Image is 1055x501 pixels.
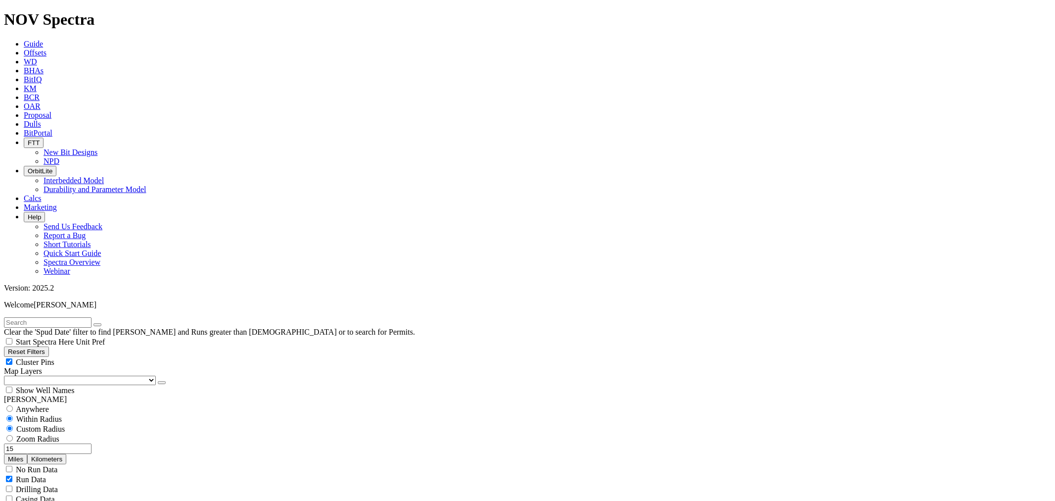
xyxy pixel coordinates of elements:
a: OAR [24,102,41,110]
span: Within Radius [16,415,62,423]
button: Kilometers [27,454,66,464]
span: Custom Radius [16,425,65,433]
input: Search [4,317,92,328]
a: Calcs [24,194,42,202]
button: Miles [4,454,27,464]
h1: NOV Spectra [4,10,1051,29]
span: Cluster Pins [16,358,54,366]
span: No Run Data [16,465,57,474]
p: Welcome [4,301,1051,309]
div: [PERSON_NAME] [4,395,1051,404]
a: Send Us Feedback [44,222,102,231]
button: Reset Filters [4,347,49,357]
span: Zoom Radius [16,435,59,443]
span: Run Data [16,475,46,484]
a: New Bit Designs [44,148,97,156]
a: Guide [24,40,43,48]
span: Map Layers [4,367,42,375]
a: Durability and Parameter Model [44,185,146,194]
a: Report a Bug [44,231,86,240]
a: BCR [24,93,40,101]
a: Offsets [24,49,46,57]
input: 0.0 [4,444,92,454]
a: Webinar [44,267,70,275]
a: KM [24,84,37,93]
input: Start Spectra Here [6,338,12,345]
span: Clear the 'Spud Date' filter to find [PERSON_NAME] and Runs greater than [DEMOGRAPHIC_DATA] or to... [4,328,415,336]
a: Dulls [24,120,41,128]
a: Quick Start Guide [44,249,101,257]
a: Proposal [24,111,51,119]
span: Show Well Names [16,386,74,395]
button: FTT [24,138,44,148]
span: Drilling Data [16,485,58,494]
span: Start Spectra Here [16,338,74,346]
span: OrbitLite [28,167,52,175]
button: Help [24,212,45,222]
span: Help [28,213,41,221]
button: OrbitLite [24,166,56,176]
div: Version: 2025.2 [4,284,1051,293]
a: Interbedded Model [44,176,104,185]
a: Short Tutorials [44,240,91,249]
span: [PERSON_NAME] [34,301,96,309]
span: Unit Pref [76,338,105,346]
a: WD [24,57,37,66]
a: BHAs [24,66,44,75]
a: Spectra Overview [44,258,100,266]
a: NPD [44,157,59,165]
a: Marketing [24,203,57,211]
span: Anywhere [16,405,49,413]
a: BitIQ [24,75,42,84]
a: BitPortal [24,129,52,137]
span: FTT [28,139,40,147]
